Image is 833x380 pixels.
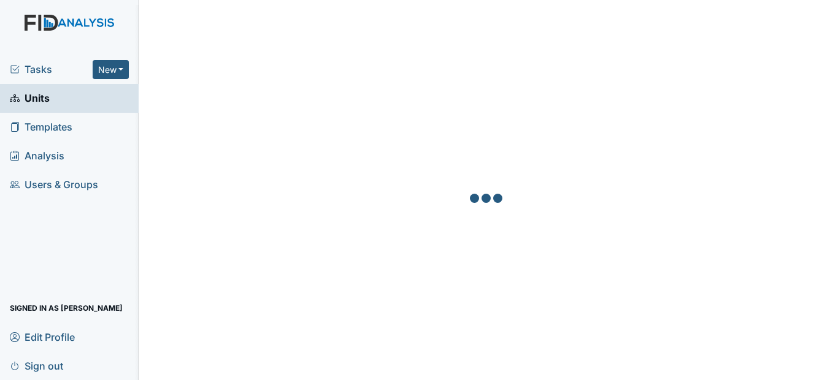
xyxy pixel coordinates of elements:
span: Signed in as [PERSON_NAME] [10,298,123,317]
span: Users & Groups [10,175,98,194]
span: Sign out [10,356,63,375]
span: Analysis [10,146,64,165]
button: New [93,60,129,79]
a: Tasks [10,62,93,77]
span: Units [10,89,50,108]
span: Templates [10,118,72,137]
span: Edit Profile [10,327,75,346]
